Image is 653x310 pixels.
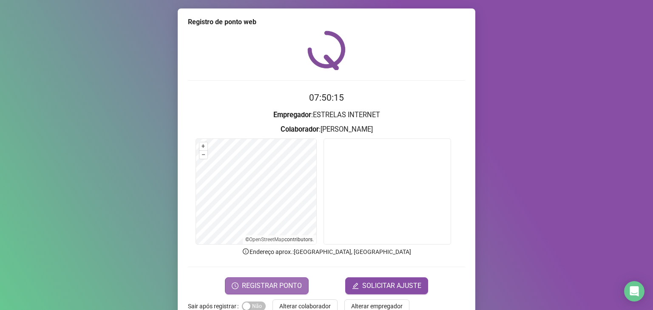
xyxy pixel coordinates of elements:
a: OpenStreetMap [249,237,284,242]
li: © contributors. [245,237,314,242]
time: 07:50:15 [309,93,344,103]
button: – [199,151,207,159]
button: editSOLICITAR AJUSTE [345,277,428,294]
span: SOLICITAR AJUSTE [362,281,421,291]
button: + [199,142,207,150]
strong: Colaborador [281,125,319,133]
span: info-circle [242,248,250,255]
span: REGISTRAR PONTO [242,281,302,291]
div: Open Intercom Messenger [624,281,644,302]
span: clock-circle [232,282,238,289]
button: REGISTRAR PONTO [225,277,309,294]
img: QRPoint [307,31,346,70]
div: Registro de ponto web [188,17,465,27]
strong: Empregador [273,111,311,119]
h3: : ESTRELAS INTERNET [188,110,465,121]
h3: : [PERSON_NAME] [188,124,465,135]
span: edit [352,282,359,289]
p: Endereço aprox. : [GEOGRAPHIC_DATA], [GEOGRAPHIC_DATA] [188,247,465,256]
